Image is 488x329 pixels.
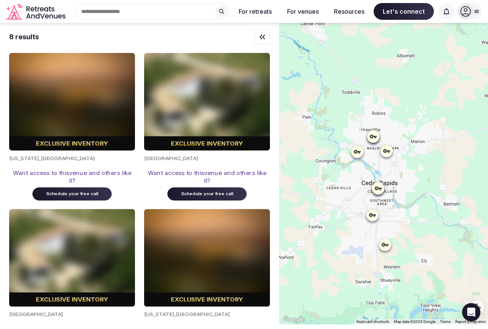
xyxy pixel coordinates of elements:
[9,32,39,42] div: 8 results
[174,311,176,318] span: ,
[6,3,67,20] a: Visit the homepage
[394,319,435,324] span: Map data ©2025 Google
[144,155,198,161] span: [GEOGRAPHIC_DATA]
[144,209,270,307] img: Blurred cover image for a premium venue
[144,169,270,185] div: Want access to this venue and others like it?
[6,3,67,20] svg: Retreats and Venues company logo
[177,191,238,197] div: Schedule your free call
[469,300,484,315] button: Map camera controls
[9,169,135,185] div: Want access to this venue and others like it?
[176,311,230,318] span: [GEOGRAPHIC_DATA]
[440,319,451,324] a: Terms (opens in new tab)
[144,139,270,148] div: Exclusive inventory
[9,155,39,161] span: [US_STATE]
[328,3,371,20] button: Resources
[281,315,306,324] a: Open this area in Google Maps (opens a new window)
[42,191,103,197] div: Schedule your free call
[9,209,135,307] img: Blurred cover image for a premium venue
[144,311,174,318] span: [US_STATE]
[9,311,63,318] span: [GEOGRAPHIC_DATA]
[167,190,247,197] a: Schedule your free call
[144,295,270,304] div: Exclusive inventory
[455,319,486,324] a: Report a map error
[9,295,135,304] div: Exclusive inventory
[462,303,480,321] div: Open Intercom Messenger
[281,3,325,20] button: For venues
[9,139,135,148] div: Exclusive inventory
[233,3,278,20] button: For retreats
[356,319,389,324] button: Keyboard shortcuts
[32,190,112,197] a: Schedule your free call
[39,155,41,161] span: ,
[9,53,135,151] img: Blurred cover image for a premium venue
[281,315,306,324] img: Google
[144,53,270,151] img: Blurred cover image for a premium venue
[374,3,434,20] span: Let's connect
[41,155,95,161] span: [GEOGRAPHIC_DATA]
